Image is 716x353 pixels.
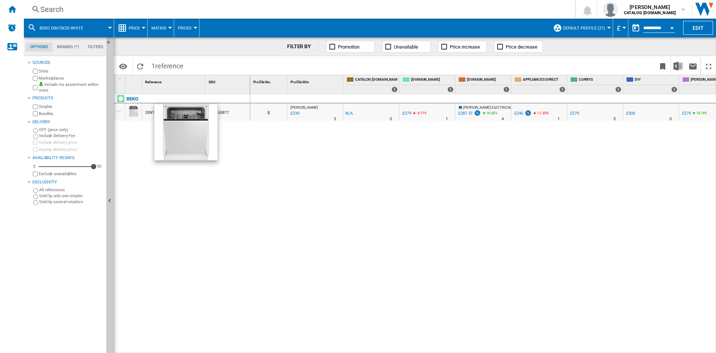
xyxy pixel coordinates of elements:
[39,187,103,193] label: All references
[338,44,359,50] span: Promotion
[118,19,144,37] div: Price
[33,111,38,116] input: Bundles
[129,19,144,37] button: Price
[514,111,523,116] div: £246
[635,77,677,83] span: DIY
[502,115,504,123] div: Delivery Time : 4 days
[7,23,16,32] img: alerts-logo.svg
[655,57,670,75] button: Bookmark this report
[32,179,103,185] div: Exclusivity
[252,75,287,87] div: Profile No. Sort None
[345,110,353,117] div: N/A
[40,26,83,31] span: BEKO DIN15X20 WHITE
[145,104,177,121] div: DIN15X20 WHITE
[250,103,287,121] div: 8
[253,80,271,84] span: Profile No.
[207,75,250,87] div: Sort None
[624,10,676,15] b: CATALOG [DOMAIN_NAME]
[33,83,38,92] input: Include my assortment within stats
[463,105,512,109] span: [PERSON_NAME] ELECTRICAL
[617,19,624,37] button: £
[355,77,398,83] span: CATALOG [DOMAIN_NAME]
[457,75,511,94] div: [DOMAIN_NAME] 1 offers sold by AMAZON.CO.UK
[151,26,166,31] span: Matrix
[154,104,217,160] img: 10212934
[207,75,250,87] div: SKU Sort None
[559,87,565,92] div: 1 offers sold by APPLIANCES DIRECT
[524,110,532,116] img: promotionV3.png
[39,127,103,133] label: OFF (price only)
[144,75,205,87] div: Sort None
[458,111,472,116] div: £287.37
[617,24,621,32] span: £
[291,105,318,109] span: [PERSON_NAME]
[603,2,618,17] img: profile.jpg
[401,75,455,94] div: [DOMAIN_NAME] 1 offers sold by AO.COM
[513,75,567,94] div: APPLIANCES DIRECT 1 offers sold by APPLIANCES DIRECT
[417,111,424,115] span: -9.71
[513,110,532,117] div: £246
[28,19,110,37] div: BEKO DIN15X20 WHITE
[685,57,700,75] button: Send this report by email
[450,44,480,50] span: Price increase
[84,43,108,52] md-tab-item: Filters
[289,75,343,87] div: Sort None
[33,134,38,139] input: Include Delivery Fee
[392,87,398,92] div: 1 offers sold by CATALOG BEKO.UK
[39,82,103,93] label: Include my assortment within stats
[486,111,495,115] span: 16.82
[628,21,643,35] button: md-calendar
[178,26,192,31] span: Prices
[402,111,411,116] div: £279
[33,147,38,152] input: Display delivery price
[151,19,170,37] button: Matrix
[127,75,142,87] div: Sort None
[33,140,38,145] input: Include delivery price
[32,119,103,125] div: Delivery
[31,164,37,169] div: 0
[579,77,621,83] span: CURRYS
[178,19,195,37] button: Prices
[326,41,375,53] button: Promotion
[133,57,148,75] button: Reload
[155,62,183,70] span: reference
[467,77,509,83] span: [DOMAIN_NAME]
[696,111,705,115] span: 16.74
[33,171,38,176] input: Display delivery price
[40,4,556,15] div: Search
[625,75,679,94] div: DIY 1 offers sold by DIY
[33,69,38,74] input: Sites
[416,110,420,119] i: %
[701,57,716,75] button: Maximize
[205,103,250,121] div: 7699763877
[289,75,343,87] div: Profile Min Sort None
[334,115,336,123] div: Delivery Time : 3 days
[673,62,682,71] img: excel-24x24.png
[671,57,685,75] button: Download in Excel
[563,19,609,37] button: Default profile (21)
[523,77,565,83] span: APPLIANCES DIRECT
[33,188,38,193] input: All references
[129,26,140,31] span: Price
[569,75,623,94] div: CURRYS 1 offers sold by CURRYS
[563,26,605,31] span: Default profile (21)
[145,80,161,84] span: Reference
[106,37,115,51] button: Hide
[53,43,84,52] md-tab-item: Brands (*)
[252,75,287,87] div: Sort None
[39,75,103,81] label: Marketplaces
[144,75,205,87] div: Reference Sort None
[33,194,38,199] input: Sold by only one retailer
[32,95,103,101] div: Products
[669,115,672,123] div: Delivery Time : 0 day
[615,87,621,92] div: 1 offers sold by CURRYS
[446,115,448,123] div: Delivery Time : 1 day
[681,110,691,117] div: £279
[665,20,679,34] button: Open calendar
[613,19,628,37] md-menu: Currency
[32,60,103,66] div: Sources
